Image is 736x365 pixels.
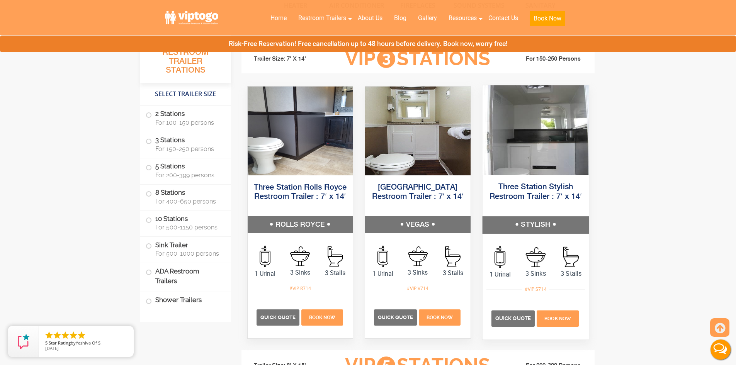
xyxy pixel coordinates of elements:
[530,11,565,26] button: Book Now
[388,10,412,27] a: Blog
[503,54,589,64] li: For 150-250 Persons
[292,10,352,27] a: Restroom Trailers
[265,10,292,27] a: Home
[146,292,226,309] label: Shower Trailers
[525,247,546,267] img: an icon of sink
[53,331,62,340] li: 
[495,246,505,268] img: an icon of urinal
[535,314,580,321] a: Book Now
[482,85,588,175] img: Side view of three station restroom trailer with three separate doors with signs
[146,237,226,261] label: Sink Trailer
[146,158,226,182] label: 5 Stations
[16,334,31,349] img: Review Rating
[247,48,333,71] li: Trailer Size: 7' X 14'
[44,331,54,340] li: 
[146,132,226,156] label: 3 Stations
[290,246,310,266] img: an icon of sink
[45,345,59,351] span: [DATE]
[435,268,471,278] span: 3 Stalls
[365,87,471,175] img: Side view of three station restroom trailer with three separate doors with signs
[260,246,270,267] img: an icon of urinal
[378,314,413,320] span: Quick Quote
[77,331,86,340] li: 
[518,269,553,278] span: 3 Sinks
[524,10,571,31] a: Book Now
[377,246,388,267] img: an icon of urinal
[61,331,70,340] li: 
[254,183,347,201] a: Three Station Rolls Royce Restroom Trailer : 7′ x 14′
[491,314,536,321] a: Quick Quote
[282,268,318,277] span: 3 Sinks
[553,269,589,278] span: 3 Stalls
[300,313,344,321] a: Book Now
[482,270,518,279] span: 1 Urinal
[45,341,127,346] span: by
[328,246,343,267] img: an icon of stall
[155,224,222,231] span: For 500-1150 persons
[248,269,283,278] span: 1 Urinal
[490,183,582,200] a: Three Station Stylish Restroom Trailer : 7′ x 14′
[155,171,222,179] span: For 200-399 persons
[400,268,435,277] span: 3 Sinks
[333,48,502,70] h3: VIP Stations
[287,284,314,294] div: #VIP R714
[365,216,471,233] h5: VEGAS
[522,284,549,294] div: #VIP S714
[155,119,222,126] span: For 100-150 persons
[260,314,296,320] span: Quick Quote
[140,87,231,102] h4: Select Trailer Size
[443,10,483,27] a: Resources
[248,87,353,175] img: Side view of three station restroom trailer with three separate doors with signs
[140,37,231,83] h3: All Portable Restroom Trailer Stations
[705,334,736,365] button: Live Chat
[146,185,226,209] label: 8 Stations
[155,145,222,153] span: For 150-250 persons
[563,246,579,267] img: an icon of stall
[248,216,353,233] h5: ROLLS ROYCE
[544,316,571,321] span: Book Now
[495,315,531,321] span: Quick Quote
[146,211,226,235] label: 10 Stations
[69,331,78,340] li: 
[309,315,335,320] span: Book Now
[257,313,301,321] a: Quick Quote
[408,246,428,266] img: an icon of sink
[404,284,431,294] div: #VIP V714
[45,340,48,346] span: 5
[374,313,418,321] a: Quick Quote
[76,340,102,346] span: Yeshiva Of S.
[427,315,453,320] span: Book Now
[146,263,226,289] label: ADA Restroom Trailers
[365,269,400,278] span: 1 Urinal
[482,216,588,233] h5: STYLISH
[155,198,222,205] span: For 400-650 persons
[352,10,388,27] a: About Us
[483,10,524,27] a: Contact Us
[155,250,222,257] span: For 500-1000 persons
[377,50,395,68] span: 3
[49,340,71,346] span: Star Rating
[445,246,461,267] img: an icon of stall
[418,313,462,321] a: Book Now
[412,10,443,27] a: Gallery
[146,106,226,130] label: 2 Stations
[372,183,464,201] a: [GEOGRAPHIC_DATA] Restroom Trailer : 7′ x 14′
[318,268,353,278] span: 3 Stalls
